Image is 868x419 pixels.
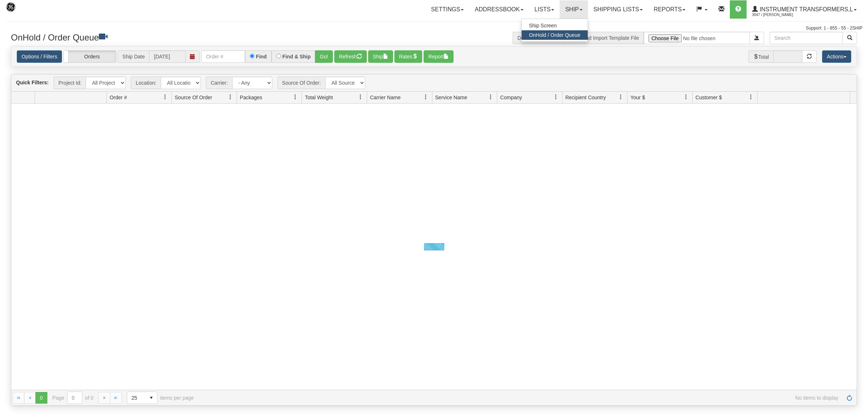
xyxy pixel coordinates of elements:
label: Find & Ship [283,54,311,59]
a: OnHold / Order Queue [522,30,588,40]
span: Company [500,94,522,101]
label: Orders [64,51,116,62]
a: Options / Filters [17,50,62,63]
span: Carrier Name [370,94,401,101]
span: Recipient Country [565,94,606,101]
a: Company filter column settings [550,91,562,103]
a: Download Carriers [517,35,560,41]
a: Refresh [844,392,855,404]
a: Total Weight filter column settings [354,91,367,103]
a: Customer $ filter column settings [745,91,757,103]
span: Source Of Order [175,94,212,101]
label: Find [256,54,267,59]
span: Source Of Order: [277,77,326,89]
a: Order # filter column settings [159,91,171,103]
span: Page sizes drop down [127,392,157,404]
button: Go! [315,50,333,63]
a: Recipient Country filter column settings [615,91,627,103]
h3: OnHold / Order Queue [11,32,429,42]
span: Page 0 [35,392,47,404]
span: select [145,392,157,404]
a: Settings [425,0,469,19]
a: Shipping lists [588,0,648,19]
button: Ship [368,50,393,63]
span: Customer $ [696,94,722,101]
label: Quick Filters: [16,79,48,86]
a: Source Of Order filter column settings [224,91,237,103]
div: Support: 1 - 855 - 55 - 2SHIP [5,25,863,31]
input: Search [770,32,843,44]
span: No items to display [204,395,838,401]
a: Download Import Template File [569,35,639,41]
span: Service Name [435,94,467,101]
button: Search [842,32,857,44]
input: Import [644,32,750,44]
span: Total [748,50,774,63]
span: 25 [132,394,141,401]
span: Ship Screen [529,23,557,28]
span: Location: [131,77,161,89]
a: Ship Screen [522,21,588,30]
span: Project Id: [54,77,86,89]
button: Rates [394,50,423,63]
a: Packages filter column settings [289,91,301,103]
div: grid toolbar [11,74,857,92]
span: Your $ [630,94,645,101]
span: Order # [110,94,127,101]
button: Actions [822,50,851,63]
span: Total Weight [305,94,333,101]
img: logo3047.jpg [5,2,43,20]
span: 3047 / [PERSON_NAME] [752,11,807,19]
span: OnHold / Order Queue [529,32,580,38]
span: Ship Date [118,50,149,63]
span: Instrument Transformers,L [758,6,853,12]
a: Instrument Transformers,L 3047 / [PERSON_NAME] [747,0,862,19]
iframe: chat widget [851,172,867,247]
input: Order # [201,50,245,63]
span: items per page [127,392,194,404]
a: Reports [648,0,691,19]
span: Page of 0 [52,392,94,404]
a: Your $ filter column settings [680,91,692,103]
button: Refresh [334,50,367,63]
button: Report [424,50,454,63]
span: Packages [240,94,262,101]
a: Ship [560,0,588,19]
a: Carrier Name filter column settings [420,91,432,103]
a: Addressbook [469,0,529,19]
a: Service Name filter column settings [484,91,497,103]
span: Carrier: [206,77,232,89]
a: Lists [529,0,560,19]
